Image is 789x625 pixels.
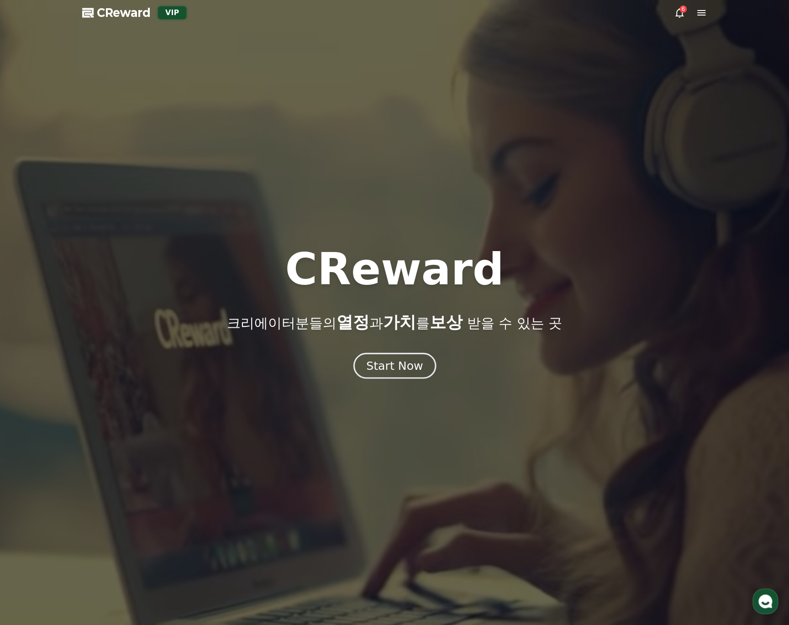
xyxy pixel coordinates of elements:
[84,304,95,311] span: 대화
[82,5,151,20] a: CReward
[337,313,369,331] span: 열정
[383,313,416,331] span: 가치
[60,289,118,312] a: 대화
[674,7,685,18] a: 6
[285,247,504,291] h1: CReward
[679,5,687,13] div: 6
[97,5,151,20] span: CReward
[227,313,562,331] p: 크리에이터분들의 과 를 받을 수 있는 곳
[355,362,434,371] a: Start Now
[430,313,463,331] span: 보상
[366,358,423,373] div: Start Now
[141,303,152,310] span: 설정
[29,303,34,310] span: 홈
[353,352,436,378] button: Start Now
[158,6,186,19] div: VIP
[3,289,60,312] a: 홈
[118,289,175,312] a: 설정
